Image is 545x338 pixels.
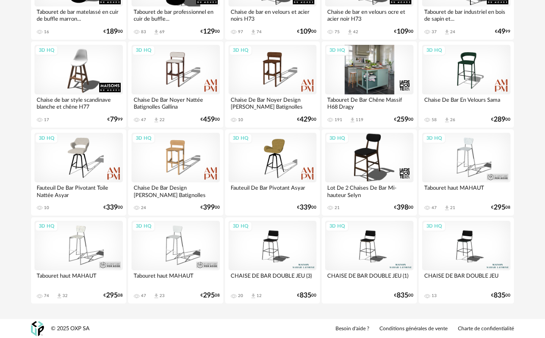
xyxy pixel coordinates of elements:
a: 3D HQ Tabouret haut MAHAUT 47 Download icon 21 €29508 [419,129,514,216]
span: Download icon [153,293,160,299]
div: € 08 [200,293,220,298]
div: € 00 [491,293,511,298]
a: 3D HQ CHAISE DE BAR DOUBLE JEU (3) 20 Download icon 12 €83500 [225,217,320,304]
div: 3D HQ [423,45,446,56]
a: 3D HQ CHAISE DE BAR DOUBLE JEU (1) €83500 [322,217,417,304]
div: Tabouret haut MAHAUT [422,182,511,200]
div: 16 [44,29,49,34]
div: € 00 [297,293,316,298]
div: 58 [432,117,437,122]
div: 10 [44,205,49,210]
div: 3D HQ [35,133,58,144]
span: Download icon [56,293,63,299]
div: € 00 [394,293,413,298]
div: 12 [257,293,262,298]
div: Fauteuil De Bar Pivotant Asyar [229,182,317,200]
div: 3D HQ [326,133,349,144]
div: CHAISE DE BAR DOUBLE JEU [422,270,511,288]
div: 3D HQ [326,45,349,56]
div: 24 [450,29,455,34]
div: CHAISE DE BAR DOUBLE JEU (3) [229,270,317,288]
span: 459 [203,117,215,122]
a: 3D HQ Lot De 2 Chaises De Bar Mi-hauteur Selyn 21 €39800 [322,129,417,216]
div: Chaise De Bar Design [PERSON_NAME] Batignolles [132,182,220,200]
div: 74 [257,29,262,34]
span: 835 [397,293,408,298]
div: 69 [160,29,165,34]
span: Download icon [250,293,257,299]
div: Tabouret de bar professionnel en cuir de buffle... [132,6,220,24]
div: 3D HQ [35,45,58,56]
span: 109 [300,29,311,34]
div: 17 [44,117,49,122]
div: € 00 [103,29,123,34]
a: Besoin d'aide ? [335,325,369,332]
div: 10 [238,117,243,122]
div: 3D HQ [132,45,155,56]
a: 3D HQ Fauteuil De Bar Pivotant Toile Nattée Asyar 10 €33900 [31,129,126,216]
div: © 2025 OXP SA [51,325,90,332]
a: Charte de confidentialité [458,325,514,332]
div: 23 [160,293,165,298]
div: Tabouret haut MAHAUT [132,270,220,288]
div: € 00 [200,117,220,122]
div: 3D HQ [132,133,155,144]
div: € 08 [491,205,511,210]
div: € 00 [394,205,413,210]
span: 835 [494,293,505,298]
span: Download icon [347,29,353,35]
div: 24 [141,205,146,210]
span: Download icon [349,117,356,123]
div: 3D HQ [132,221,155,232]
div: 74 [44,293,49,298]
div: CHAISE DE BAR DOUBLE JEU (1) [325,270,413,288]
span: 339 [300,205,311,210]
div: 119 [356,117,363,122]
div: 22 [160,117,165,122]
div: Fauteuil De Bar Pivotant Toile Nattée Asyar [34,182,123,200]
div: Chaise De Bar Noyer Design [PERSON_NAME] Batignolles [229,94,317,112]
span: Download icon [153,29,160,35]
div: 3D HQ [229,133,252,144]
a: 3D HQ Chaise De Bar Noyer Design [PERSON_NAME] Batignolles 10 €42900 [225,41,320,128]
div: 37 [432,29,437,34]
img: OXP [31,321,44,336]
span: Download icon [444,117,450,123]
span: 399 [203,205,215,210]
div: 75 [335,29,340,34]
div: € 00 [394,29,413,34]
div: 3D HQ [423,133,446,144]
span: 295 [106,293,118,298]
div: 47 [141,117,146,122]
div: Tabouret De Bar Chêne Massif H68 Dragy [325,94,413,112]
div: Chaise De Bar En Velours Sama [422,94,511,112]
div: € 08 [103,293,123,298]
a: 3D HQ Fauteuil De Bar Pivotant Asyar €33900 [225,129,320,216]
div: 20 [238,293,243,298]
span: Download icon [250,29,257,35]
div: € 99 [107,117,123,122]
span: 189 [106,29,118,34]
span: 339 [106,205,118,210]
div: Tabouret de bar industriel en bois de sapin et... [422,6,511,24]
div: 3D HQ [229,45,252,56]
div: 47 [141,293,146,298]
div: 3D HQ [35,221,58,232]
div: € 00 [200,29,220,34]
span: Download icon [444,205,450,211]
div: 42 [353,29,358,34]
a: 3D HQ CHAISE DE BAR DOUBLE JEU 13 €83500 [419,217,514,304]
div: 191 [335,117,342,122]
div: 21 [335,205,340,210]
span: 295 [494,205,505,210]
span: 429 [300,117,311,122]
div: Tabouret de bar matelassé en cuir de buffle marron... [34,6,123,24]
a: 3D HQ Chaise de bar style scandinave blanche et chêne H77 17 €7999 [31,41,126,128]
div: 83 [141,29,146,34]
span: Download icon [153,117,160,123]
div: Chaise De Bar Noyer Nattée Batignolles Gallina [132,94,220,112]
div: Chaise de bar en velours ocre et acier noir H73 [325,6,413,24]
div: € 00 [297,117,316,122]
div: 21 [450,205,455,210]
div: € 00 [200,205,220,210]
